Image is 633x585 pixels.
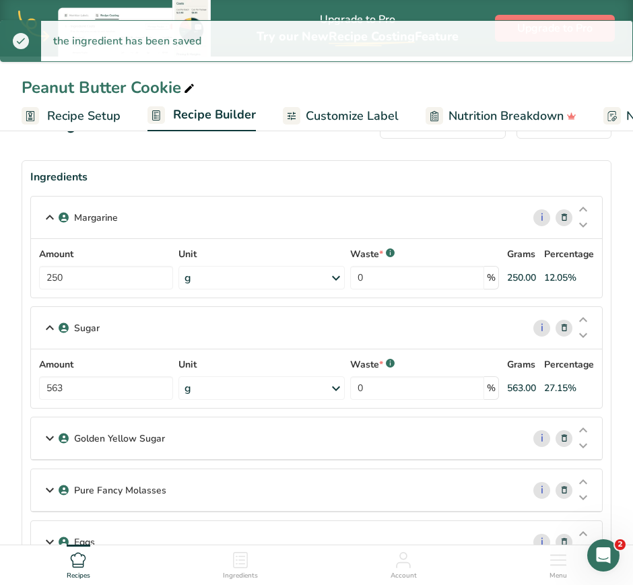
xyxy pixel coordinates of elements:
[544,247,594,261] p: Percentage
[31,417,602,460] div: Golden Yellow Sugar i
[587,539,620,572] iframe: Intercom live chat
[67,545,90,582] a: Recipes
[223,571,258,581] span: Ingredients
[39,357,173,372] label: Amount
[391,545,417,582] a: Account
[22,101,121,131] a: Recipe Setup
[74,483,166,497] p: Pure Fancy Molasses
[533,534,550,551] a: i
[185,380,191,397] div: g
[178,247,345,261] label: Unit
[615,539,626,550] span: 2
[74,211,118,225] p: Margarine
[391,571,417,581] span: Account
[507,271,536,285] div: 250.00
[173,106,256,124] span: Recipe Builder
[549,571,567,581] span: Menu
[31,469,602,512] div: Pure Fancy Molasses i
[544,381,576,395] div: 27.15%
[507,381,536,395] div: 563.00
[283,101,399,131] a: Customize Label
[178,357,345,372] label: Unit
[41,21,213,61] div: the ingredient has been saved
[350,247,383,261] p: Waste
[507,357,535,372] p: Grams
[74,321,100,335] p: Sugar
[74,432,165,446] p: Golden Yellow Sugar
[495,15,615,42] button: Upgrade to Pro
[39,247,173,261] label: Amount
[185,270,191,286] div: g
[544,357,594,372] p: Percentage
[22,75,197,100] div: Peanut Butter Cookie
[306,107,399,125] span: Customize Label
[426,101,576,131] a: Nutrition Breakdown
[67,571,90,581] span: Recipes
[31,197,602,239] div: Margarine i
[533,482,550,499] a: i
[448,107,564,125] span: Nutrition Breakdown
[350,357,383,372] p: Waste
[533,320,550,337] a: i
[533,209,550,226] a: i
[47,107,121,125] span: Recipe Setup
[31,307,602,349] div: Sugar i
[544,271,576,285] div: 12.05%
[533,430,550,447] a: i
[30,169,603,185] div: Ingredients
[223,545,258,582] a: Ingredients
[31,521,602,563] div: Eggs i
[74,535,95,549] p: Eggs
[147,100,256,132] a: Recipe Builder
[507,247,535,261] p: Grams
[257,1,459,57] div: Upgrade to Pro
